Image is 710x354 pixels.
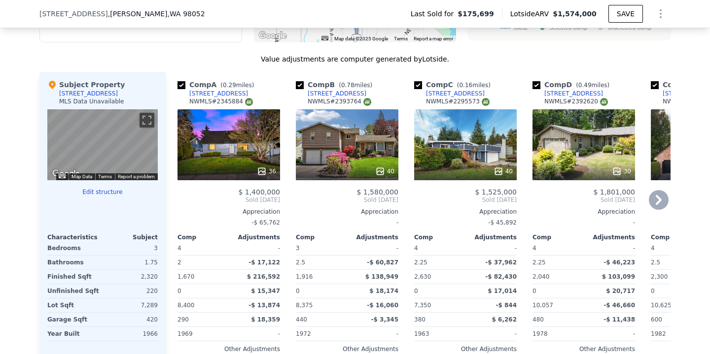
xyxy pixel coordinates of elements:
div: 420 [105,313,158,326]
span: 4 [532,245,536,252]
div: [STREET_ADDRESS] [544,90,603,97]
div: Adjustments [584,233,635,241]
a: Terms [394,36,408,41]
span: $ 6,262 [492,316,517,323]
button: Toggle fullscreen view [140,113,154,128]
span: ( miles) [572,82,613,89]
div: 1978 [532,327,582,341]
img: NWMLS Logo [600,98,608,106]
div: 1969 [177,327,227,341]
span: 440 [296,316,307,323]
span: 2,300 [651,273,668,280]
span: $ 1,801,000 [593,188,635,196]
div: Appreciation [414,208,517,216]
div: Other Adjustments [414,345,517,353]
a: Report a map error [414,36,453,41]
span: 480 [532,316,544,323]
span: Sold [DATE] [414,196,517,204]
span: 0.49 [578,82,592,89]
span: -$ 3,345 [371,316,398,323]
a: [STREET_ADDRESS] [177,90,248,97]
div: 40 [375,166,394,176]
span: -$ 13,874 [248,302,280,309]
button: Show Options [651,4,671,24]
div: NWMLS # 2392620 [544,97,608,106]
div: Subject [103,233,158,241]
div: Subject Property [47,80,125,90]
span: 8,400 [177,302,194,309]
div: Map [47,109,158,180]
span: -$ 60,827 [367,259,398,266]
img: NWMLS Logo [245,98,253,106]
img: NWMLS Logo [363,98,371,106]
div: 7,289 [105,298,158,312]
span: Sold [DATE] [532,196,635,204]
span: $ 17,014 [488,288,517,294]
span: -$ 844 [496,302,517,309]
div: 2 [177,256,227,269]
a: [STREET_ADDRESS] [296,90,366,97]
div: 40 [494,166,513,176]
div: - [231,327,280,341]
div: Comp A [177,80,258,90]
span: $ 1,400,000 [238,188,280,196]
span: $ 20,717 [606,288,635,294]
span: 0 [651,288,655,294]
div: Adjustments [347,233,398,241]
span: , [PERSON_NAME] [108,9,205,19]
span: -$ 65,762 [251,219,280,226]
span: Map data ©2025 Google [334,36,388,41]
a: [STREET_ADDRESS] [532,90,603,97]
img: NWMLS Logo [482,98,490,106]
div: Finished Sqft [47,270,101,284]
div: Comp [532,233,584,241]
div: Unfinished Sqft [47,284,101,298]
span: Sold [DATE] [177,196,280,204]
div: - [296,216,398,229]
div: Adjustments [229,233,280,241]
div: Lot Sqft [47,298,101,312]
div: - [467,241,517,255]
span: -$ 16,060 [367,302,398,309]
span: Sold [DATE] [296,196,398,204]
div: Bathrooms [47,256,101,269]
div: Other Adjustments [177,345,280,353]
div: 3 [105,241,158,255]
span: -$ 45,892 [488,219,517,226]
div: Other Adjustments [296,345,398,353]
span: $ 138,949 [365,273,398,280]
span: 0 [296,288,300,294]
button: Edit structure [47,188,158,196]
div: - [586,327,635,341]
span: $ 18,174 [369,288,398,294]
span: , WA 98052 [168,10,205,18]
div: Adjustments [465,233,517,241]
span: -$ 82,430 [485,273,517,280]
span: $ 18,359 [251,316,280,323]
span: 4 [651,245,655,252]
div: Comp [414,233,465,241]
div: [STREET_ADDRESS] [426,90,485,97]
div: Garage Sqft [47,313,101,326]
span: 0.16 [459,82,472,89]
div: 1966 [105,327,158,341]
button: SAVE [608,5,643,23]
div: Comp C [414,80,495,90]
span: [STREET_ADDRESS] [39,9,108,19]
span: 4 [177,245,181,252]
div: 2.5 [651,256,700,269]
div: Comp B [296,80,376,90]
span: 2,630 [414,273,431,280]
text: Selected Comp [550,25,587,31]
span: 7,350 [414,302,431,309]
div: 2.25 [414,256,463,269]
div: 1982 [651,327,700,341]
span: Last Sold for [411,9,458,19]
span: 10,057 [532,302,553,309]
a: Terms [98,174,112,179]
div: Comp [296,233,347,241]
a: Report a problem [118,174,155,179]
span: $ 103,099 [602,273,635,280]
div: Appreciation [296,208,398,216]
div: - [532,216,635,229]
